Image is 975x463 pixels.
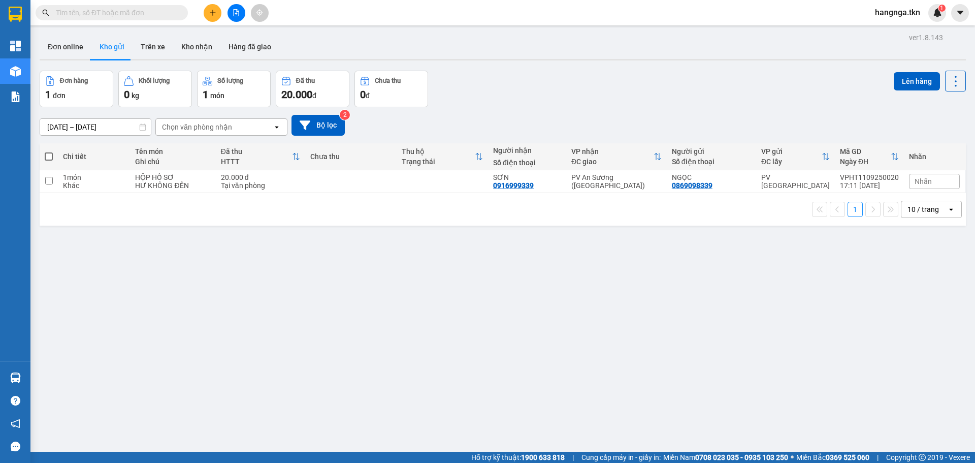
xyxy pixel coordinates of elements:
[919,454,926,461] span: copyright
[10,41,21,51] img: dashboard-icon
[203,88,208,101] span: 1
[124,88,129,101] span: 0
[940,5,944,12] span: 1
[571,147,654,156] div: VP nhận
[672,158,751,166] div: Số điện thoại
[221,158,292,166] div: HTTT
[894,72,940,90] button: Lên hàng
[933,8,942,17] img: icon-new-feature
[366,91,370,100] span: đ
[11,442,20,451] span: message
[840,173,899,181] div: VPHT1109250020
[118,71,192,107] button: Khối lượng0kg
[135,173,210,181] div: HỘP HỒ SƠ
[840,181,899,190] div: 17:11 [DATE]
[132,91,139,100] span: kg
[310,152,392,161] div: Chưa thu
[45,88,51,101] span: 1
[63,152,125,161] div: Chi tiết
[11,419,20,428] span: notification
[840,147,891,156] div: Mã GD
[63,173,125,181] div: 1 món
[947,205,955,213] svg: open
[56,7,176,18] input: Tìm tên, số ĐT hoặc mã đơn
[375,77,401,84] div: Chưa thu
[135,147,210,156] div: Tên món
[909,32,943,43] div: ver 1.8.143
[956,8,965,17] span: caret-down
[493,181,534,190] div: 0916999339
[133,35,173,59] button: Trên xe
[227,4,245,22] button: file-add
[672,181,712,190] div: 0869098339
[663,452,788,463] span: Miền Nam
[909,152,960,161] div: Nhãn
[672,147,751,156] div: Người gửi
[273,123,281,131] svg: open
[493,146,561,155] div: Người nhận
[221,147,292,156] div: Đã thu
[877,452,879,463] span: |
[571,158,654,166] div: ĐC giao
[173,35,220,59] button: Kho nhận
[40,35,91,59] button: Đơn online
[848,202,863,217] button: 1
[360,88,366,101] span: 0
[402,158,475,166] div: Trạng thái
[312,91,316,100] span: đ
[493,159,561,167] div: Số điện thoại
[40,71,113,107] button: Đơn hàng1đơn
[761,173,830,190] div: PV [GEOGRAPHIC_DATA]
[9,7,22,22] img: logo-vxr
[204,4,221,22] button: plus
[135,158,210,166] div: Ghi chú
[63,181,125,190] div: Khác
[210,91,224,100] span: món
[221,181,300,190] div: Tại văn phòng
[216,143,305,170] th: Toggle SortBy
[867,6,928,19] span: hangnga.tkn
[791,455,794,459] span: ⚪️
[471,452,565,463] span: Hỗ trợ kỹ thuật:
[53,91,66,100] span: đơn
[162,122,232,132] div: Chọn văn phòng nhận
[572,452,574,463] span: |
[296,77,315,84] div: Đã thu
[796,452,869,463] span: Miền Bắc
[91,35,133,59] button: Kho gửi
[761,158,822,166] div: ĐC lấy
[42,9,49,16] span: search
[10,373,21,383] img: warehouse-icon
[40,119,151,135] input: Select a date range.
[761,147,822,156] div: VP gửi
[397,143,488,170] th: Toggle SortBy
[281,88,312,101] span: 20.000
[915,177,932,186] span: Nhãn
[571,173,662,190] div: PV An Sương ([GEOGRAPHIC_DATA])
[220,35,279,59] button: Hàng đã giao
[354,71,428,107] button: Chưa thu0đ
[209,9,216,16] span: plus
[276,71,349,107] button: Đã thu20.000đ
[139,77,170,84] div: Khối lượng
[826,453,869,461] strong: 0369 525 060
[951,4,969,22] button: caret-down
[938,5,946,12] sup: 1
[402,147,475,156] div: Thu hộ
[566,143,667,170] th: Toggle SortBy
[291,115,345,136] button: Bộ lọc
[340,110,350,120] sup: 2
[135,181,210,190] div: HƯ KHÔNG ĐỀN
[221,173,300,181] div: 20.000 đ
[581,452,661,463] span: Cung cấp máy in - giấy in:
[11,396,20,406] span: question-circle
[835,143,904,170] th: Toggle SortBy
[217,77,243,84] div: Số lượng
[233,9,240,16] span: file-add
[672,173,751,181] div: NGỌC
[10,91,21,102] img: solution-icon
[197,71,271,107] button: Số lượng1món
[756,143,835,170] th: Toggle SortBy
[251,4,269,22] button: aim
[10,66,21,77] img: warehouse-icon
